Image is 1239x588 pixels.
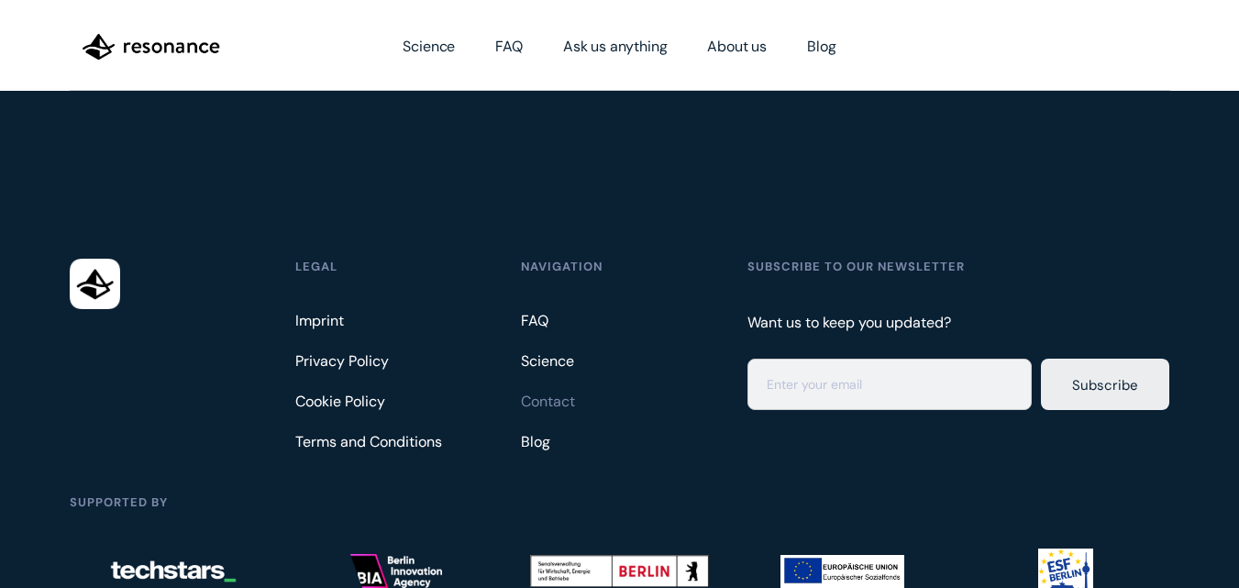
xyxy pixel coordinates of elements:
[787,21,856,72] a: Blog
[382,21,475,72] a: Science
[521,306,554,336] a: FAQ
[687,21,787,72] a: About us
[521,259,603,275] div: Navigation
[475,21,543,72] a: FAQ
[295,427,448,457] a: Terms and Conditions
[521,347,580,376] a: Science
[521,387,581,416] a: Contact
[295,387,391,416] a: Cookie Policy
[295,347,394,376] a: Privacy Policy
[747,306,957,340] div: Want us to keep you updated?
[295,259,337,275] div: Legal
[521,427,556,457] a: Blog
[1041,359,1169,410] input: Subscribe
[747,359,1033,410] input: Enter your email
[70,494,1170,511] p: Supported By
[747,259,965,275] div: SUBSCRIBE TO OUR NEWSLETTER
[295,306,349,336] a: Imprint
[747,359,1170,410] form: Email Form
[70,18,233,75] a: home
[543,21,688,72] a: Ask us anything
